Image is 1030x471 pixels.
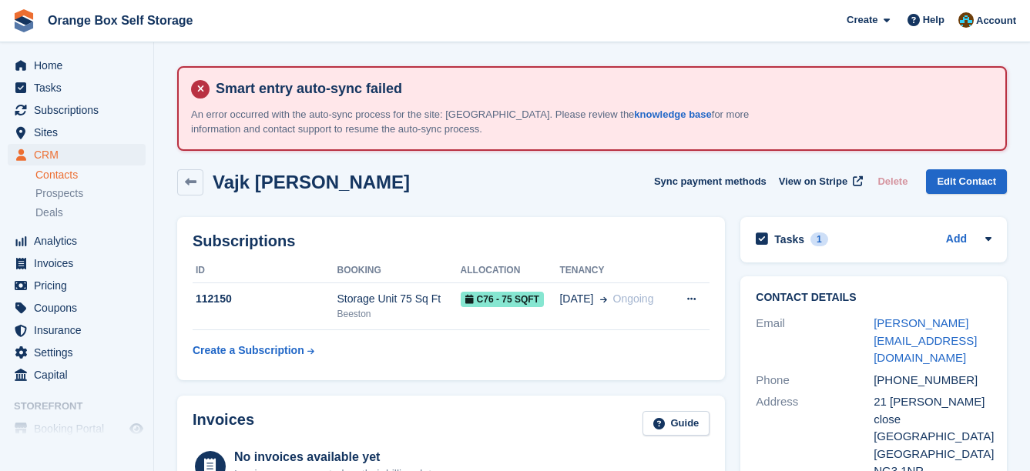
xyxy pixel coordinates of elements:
div: Storage Unit 75 Sq Ft [337,291,461,307]
a: Contacts [35,168,146,182]
div: Create a Subscription [193,342,304,359]
span: Sites [34,122,126,143]
a: menu [8,99,146,121]
a: View on Stripe [773,169,866,195]
div: 1 [810,232,828,246]
h2: Subscriptions [193,232,710,250]
a: Orange Box Self Storage [42,8,200,33]
h4: Smart entry auto-sync failed [210,80,993,98]
div: Beeston [337,307,461,321]
a: menu [8,275,146,296]
span: Capital [34,364,126,386]
span: Help [923,12,944,28]
th: Booking [337,259,461,283]
span: Home [34,55,126,76]
span: Storefront [14,399,153,414]
h2: Invoices [193,411,254,436]
span: C76 - 75 SQFT [461,292,544,307]
span: Create [847,12,877,28]
a: Deals [35,205,146,221]
div: No invoices available yet [234,448,441,466]
a: menu [8,77,146,99]
img: stora-icon-8386f47178a22dfd0bd8f6a31ec36ba5ce8667c1dd55bd0f319d3a0aa187defe.svg [12,9,35,32]
th: Allocation [461,259,560,283]
a: [PERSON_NAME][EMAIL_ADDRESS][DOMAIN_NAME] [874,316,977,364]
a: menu [8,55,146,76]
a: Prospects [35,185,146,202]
a: Add [946,231,967,249]
a: menu [8,319,146,341]
div: [GEOGRAPHIC_DATA] [874,428,991,446]
a: menu [8,364,146,386]
div: Email [756,315,874,367]
a: menu [8,418,146,439]
img: Mike [958,12,974,28]
span: Deals [35,205,63,220]
h2: Tasks [774,232,804,246]
span: Insurance [34,319,126,341]
span: [DATE] [559,291,593,307]
span: Account [976,13,1016,28]
a: Create a Subscription [193,336,314,365]
div: [GEOGRAPHIC_DATA] [874,446,991,463]
a: Guide [642,411,710,436]
span: CRM [34,144,126,165]
span: Pricing [34,275,126,296]
a: knowledge base [634,109,711,120]
a: menu [8,144,146,165]
button: Delete [871,169,914,195]
h2: Vajk [PERSON_NAME] [213,172,410,192]
span: Coupons [34,297,126,319]
th: ID [193,259,337,283]
span: Settings [34,342,126,363]
th: Tenancy [559,259,671,283]
span: Prospects [35,186,83,201]
div: 21 [PERSON_NAME] close [874,393,991,428]
span: View on Stripe [779,174,847,189]
a: menu [8,122,146,143]
span: Tasks [34,77,126,99]
p: An error occurred with the auto-sync process for the site: [GEOGRAPHIC_DATA]. Please review the f... [191,107,769,137]
a: menu [8,230,146,252]
span: Analytics [34,230,126,252]
a: Edit Contact [926,169,1007,195]
a: menu [8,342,146,363]
span: Invoices [34,252,126,274]
a: menu [8,297,146,319]
a: Preview store [127,419,146,438]
span: Booking Portal [34,418,126,439]
div: [PHONE_NUMBER] [874,372,991,389]
div: Phone [756,372,874,389]
button: Sync payment methods [654,169,767,195]
a: menu [8,252,146,274]
h2: Contact Details [756,292,991,304]
div: 112150 [193,291,337,307]
span: Subscriptions [34,99,126,121]
span: Ongoing [613,292,654,305]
